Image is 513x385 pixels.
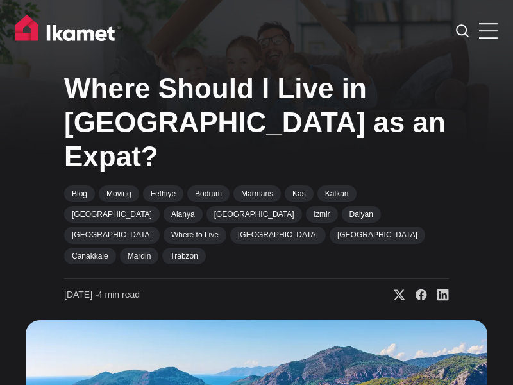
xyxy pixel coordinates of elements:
a: Trabzon [162,248,206,264]
a: Mardin [120,248,159,264]
a: [GEOGRAPHIC_DATA] [64,206,160,223]
a: [GEOGRAPHIC_DATA] [230,227,326,243]
a: Blog [64,185,95,202]
time: 4 min read [64,289,140,302]
a: Alanya [164,206,203,223]
a: Canakkale [64,248,116,264]
a: Kas [285,185,314,202]
a: [GEOGRAPHIC_DATA] [64,227,160,243]
a: Where to Live [164,227,226,243]
a: Bodrum [187,185,230,202]
a: Moving [99,185,139,202]
a: Share on X [383,289,405,302]
a: Share on Linkedin [427,289,449,302]
img: Ikamet home [15,15,121,47]
a: Izmir [306,206,338,223]
a: [GEOGRAPHIC_DATA] [330,227,425,243]
a: Kalkan [317,185,357,202]
span: [DATE] ∙ [64,289,97,300]
a: Dalyan [342,206,381,223]
h1: Where Should I Live in [GEOGRAPHIC_DATA] as an Expat? [64,72,449,173]
a: Fethiye [143,185,183,202]
a: Share on Facebook [405,289,427,302]
a: [GEOGRAPHIC_DATA] [206,206,302,223]
a: Marmaris [233,185,281,202]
